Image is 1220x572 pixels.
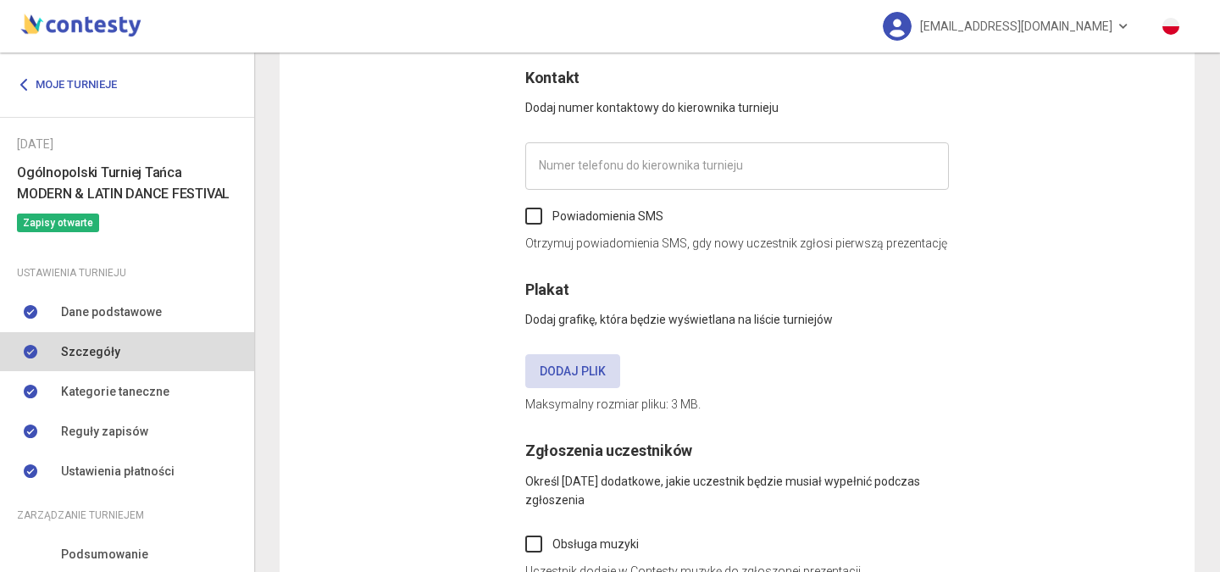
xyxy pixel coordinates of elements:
p: Dodaj numer kontaktowy do kierownika turnieju [525,90,949,117]
span: Ustawienia płatności [61,462,175,480]
span: Dane podstawowe [61,303,162,321]
a: Moje turnieje [17,69,130,100]
p: Maksymalny rozmiar pliku: 3 MB. [525,395,949,414]
span: Zapisy otwarte [17,214,99,232]
span: Reguły zapisów [61,422,148,441]
span: [EMAIL_ADDRESS][DOMAIN_NAME] [920,8,1112,44]
span: Kategorie taneczne [61,382,169,401]
div: [DATE] [17,135,237,153]
p: Otrzymuj powiadomienia SMS, gdy nowy uczestnik zgłosi pierwszą prezentację [525,234,949,253]
span: Plakat [525,280,568,298]
label: Powiadomienia SMS [525,207,663,225]
p: Dodaj grafikę, która będzie wyświetlana na liście turniejów [525,302,949,329]
p: Określ [DATE] dodatkowe, jakie uczestnik będzie musiał wypełnić podczas zgłoszenia [525,464,949,509]
span: Szczegóły [61,342,120,361]
label: Dodaj plik [525,354,620,388]
span: Podsumowanie [61,545,148,564]
div: Ustawienia turnieju [17,264,237,282]
span: Kontakt [525,69,579,86]
label: Obsługa muzyki [525,535,639,553]
span: Zarządzanie turniejem [17,506,144,525]
h6: Ogólnopolski Turniej Tańca MODERN & LATIN DANCE FESTIVAL [17,162,237,204]
span: Zgłoszenia uczestników [525,441,692,459]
